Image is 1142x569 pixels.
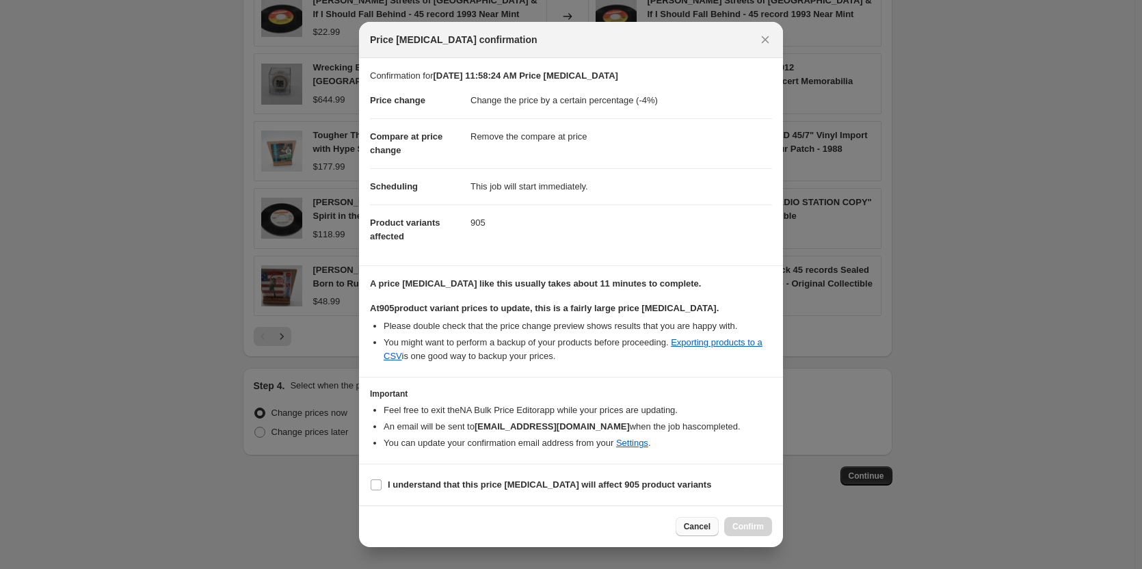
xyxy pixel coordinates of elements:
[433,70,618,81] b: [DATE] 11:58:24 AM Price [MEDICAL_DATA]
[470,204,772,241] dd: 905
[470,168,772,204] dd: This job will start immediately.
[370,217,440,241] span: Product variants affected
[384,420,772,434] li: An email will be sent to when the job has completed .
[370,33,537,47] span: Price [MEDICAL_DATA] confirmation
[370,131,442,155] span: Compare at price change
[475,421,630,432] b: [EMAIL_ADDRESS][DOMAIN_NAME]
[384,436,772,450] li: You can update your confirmation email address from your .
[676,517,719,536] button: Cancel
[684,521,711,532] span: Cancel
[370,278,701,289] b: A price [MEDICAL_DATA] like this usually takes about 11 minutes to complete.
[384,319,772,333] li: Please double check that the price change preview shows results that you are happy with.
[388,479,711,490] b: I understand that this price [MEDICAL_DATA] will affect 905 product variants
[370,69,772,83] p: Confirmation for
[370,303,719,313] b: At 905 product variant prices to update, this is a fairly large price [MEDICAL_DATA].
[384,403,772,417] li: Feel free to exit the NA Bulk Price Editor app while your prices are updating.
[370,388,772,399] h3: Important
[470,118,772,155] dd: Remove the compare at price
[384,336,772,363] li: You might want to perform a backup of your products before proceeding. is one good way to backup ...
[384,337,762,361] a: Exporting products to a CSV
[616,438,648,448] a: Settings
[370,181,418,191] span: Scheduling
[756,30,775,49] button: Close
[470,83,772,118] dd: Change the price by a certain percentage (-4%)
[370,95,425,105] span: Price change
